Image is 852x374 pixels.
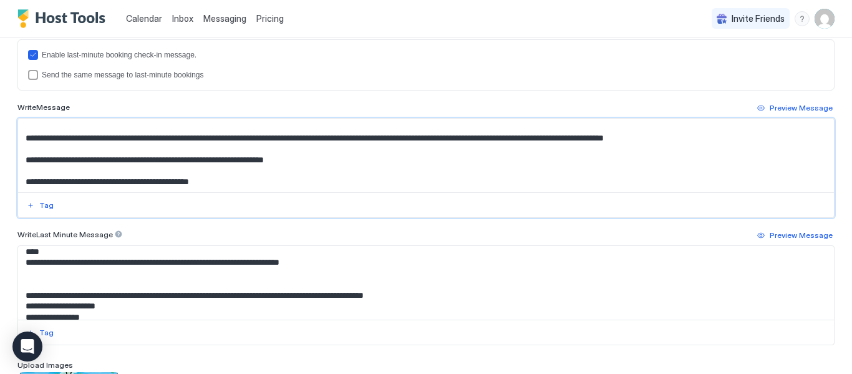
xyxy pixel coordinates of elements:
[17,9,111,28] a: Host Tools Logo
[755,228,835,243] button: Preview Message
[39,327,54,338] div: Tag
[770,102,833,114] div: Preview Message
[732,13,785,24] span: Invite Friends
[18,246,825,320] textarea: Input Field
[126,13,162,24] span: Calendar
[17,102,70,112] span: Write Message
[256,13,284,24] span: Pricing
[172,13,193,24] span: Inbox
[28,50,824,60] div: lastMinuteMessageEnabled
[770,230,833,241] div: Preview Message
[39,200,54,211] div: Tag
[203,12,246,25] a: Messaging
[755,101,835,116] button: Preview Message
[126,12,162,25] a: Calendar
[815,9,835,29] div: User profile
[25,325,56,340] button: Tag
[172,12,193,25] a: Inbox
[42,71,824,79] div: Send the same message to last-minute bookings
[795,11,810,26] div: menu
[28,70,824,80] div: lastMinuteMessageIsTheSame
[17,230,113,239] span: Write Last Minute Message
[12,332,42,362] div: Open Intercom Messenger
[203,13,246,24] span: Messaging
[18,119,825,192] textarea: Input Field
[25,198,56,213] button: Tag
[42,51,824,59] div: Enable last-minute booking check-in message.
[17,360,73,370] span: Upload Images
